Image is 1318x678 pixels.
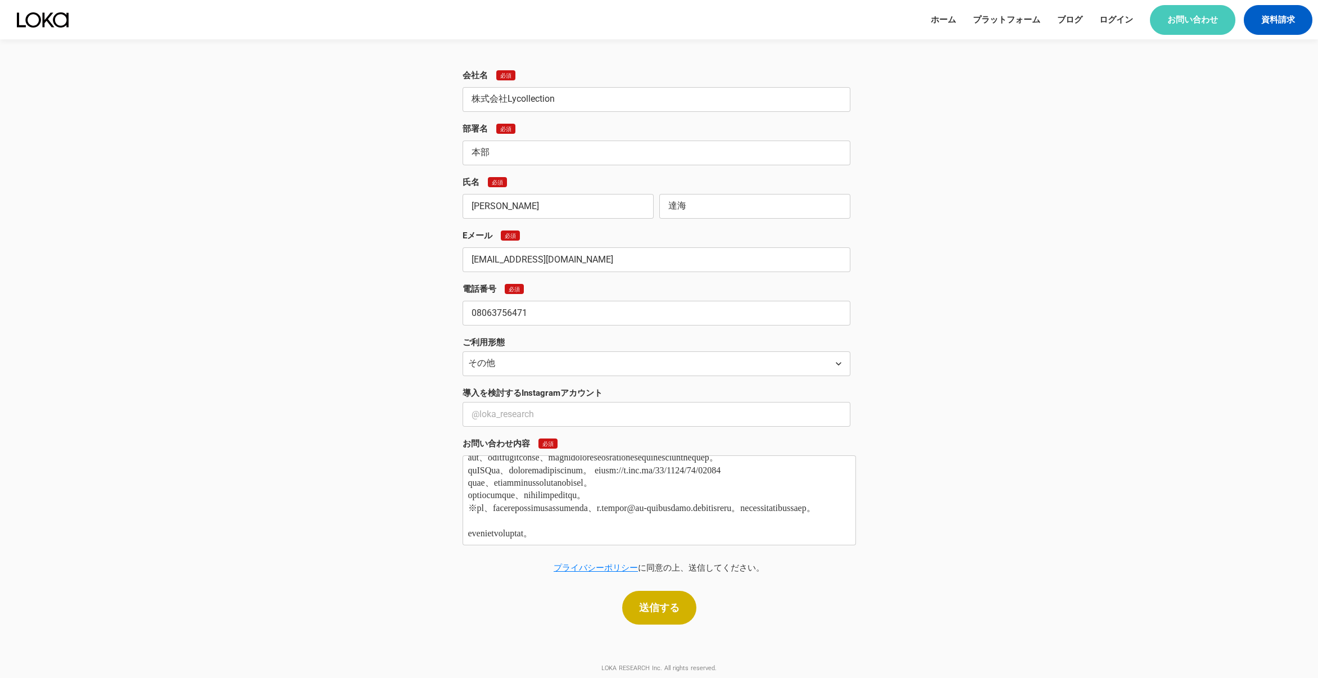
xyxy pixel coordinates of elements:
input: 姓 [463,194,654,219]
button: 送信する [622,591,696,625]
p: 必須 [492,179,503,186]
a: お問い合わせ [1150,5,1235,35]
p: 必須 [542,440,554,447]
p: 必須 [500,72,511,79]
input: メールアドレスをご入力ください [463,247,850,272]
p: 必須 [505,232,516,239]
a: ホーム [931,14,956,26]
p: お問い合わせ内容 [463,438,530,450]
a: プラットフォーム [973,14,1040,26]
input: 部署名をご入力ください [463,141,850,165]
p: Eメール [463,230,492,242]
a: ブログ [1057,14,1083,26]
p: LOKA RESEARCH Inc. All rights reserved. [601,664,717,672]
p: 導入を検討するInstagramアカウント [463,387,603,399]
p: 必須 [509,286,520,292]
a: プライバシーポリシー [554,563,638,573]
p: 部署名 [463,123,488,135]
p: に同意の上、送信してください。 [463,562,856,574]
input: @loka_research [463,402,850,427]
p: 氏名 [463,177,479,188]
input: 電話番号をご入力ください [463,301,850,326]
a: ログイン [1099,14,1133,26]
p: 電話番号 [463,283,496,295]
input: 会社名をご入力ください [463,87,850,112]
p: 送信する [639,603,680,613]
p: 必須 [500,125,511,132]
input: 名 [659,194,850,219]
p: ご利用形態 [463,337,505,349]
p: 会社名 [463,70,488,82]
a: 資料請求 [1244,5,1312,35]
